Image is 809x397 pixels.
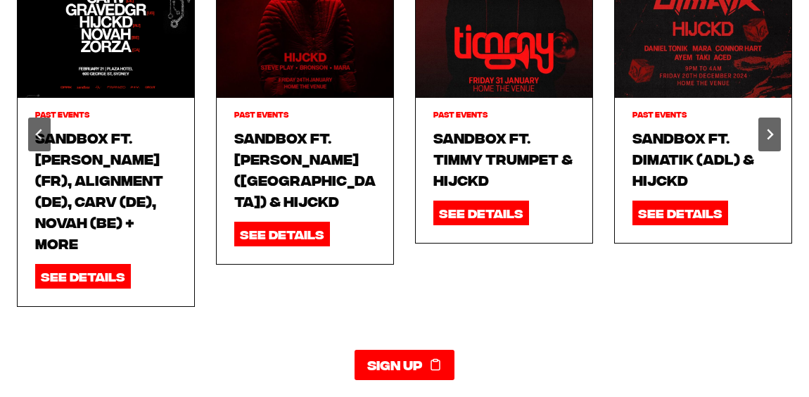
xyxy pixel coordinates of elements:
[433,110,488,118] a: Past Events
[433,201,529,225] a: SEE DETAILS
[632,127,774,190] a: Sandbox ft. Dimatik (ADL) & HIJCKD
[632,110,687,118] a: Past Events
[433,127,575,190] a: Sandbox ft. Timmy Trumpet & HIJCKD
[28,118,51,151] button: Previous slide
[758,118,781,151] button: Next slide
[234,222,330,246] a: SEE DETAILS
[355,350,454,380] a: Sign up
[35,264,131,289] a: SEE DETAILS
[367,355,423,375] span: Sign up
[234,127,376,211] a: Sandbox ft. [PERSON_NAME] ([GEOGRAPHIC_DATA]) & HIJCKD
[35,127,177,253] a: Sandbox ft. [PERSON_NAME] (FR), Alignment (DE), Carv (DE), Novah (BE) + more
[632,201,728,225] a: SEE DETAILS
[35,110,89,118] a: Past Events
[234,110,288,118] a: Past Events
